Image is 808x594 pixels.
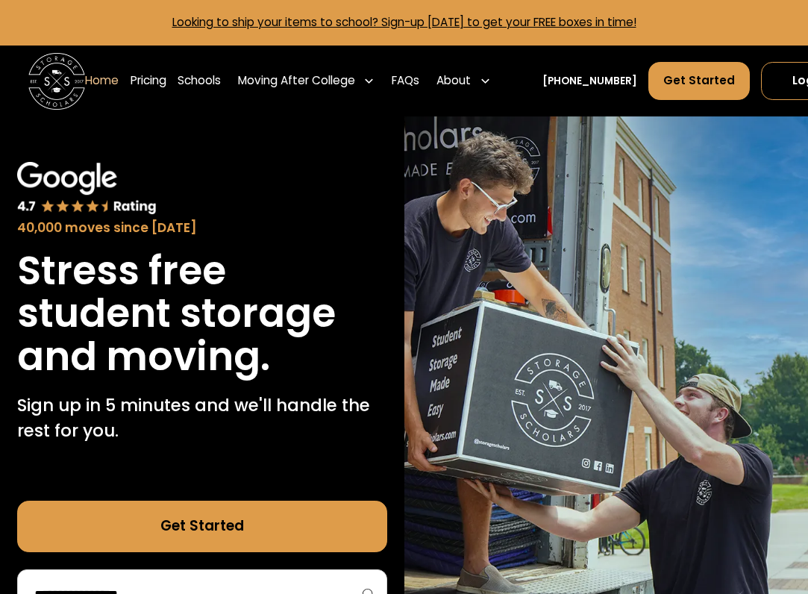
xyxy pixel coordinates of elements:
a: Pricing [131,61,166,101]
div: Moving After College [238,72,355,90]
a: Schools [178,61,221,101]
a: Get Started [648,62,750,101]
a: Home [85,61,119,101]
div: About [431,61,497,101]
a: [PHONE_NUMBER] [542,74,637,89]
a: Get Started [17,501,387,552]
div: Moving After College [232,61,380,101]
div: About [436,72,471,90]
a: FAQs [392,61,419,101]
img: Storage Scholars main logo [28,53,85,110]
a: Looking to ship your items to school? Sign-up [DATE] to get your FREE boxes in time! [172,14,636,30]
div: 40,000 moves since [DATE] [17,219,387,238]
p: Sign up in 5 minutes and we'll handle the rest for you. [17,393,387,444]
h1: Stress free student storage and moving. [17,249,387,378]
img: Google 4.7 star rating [17,162,157,216]
a: home [28,53,85,110]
